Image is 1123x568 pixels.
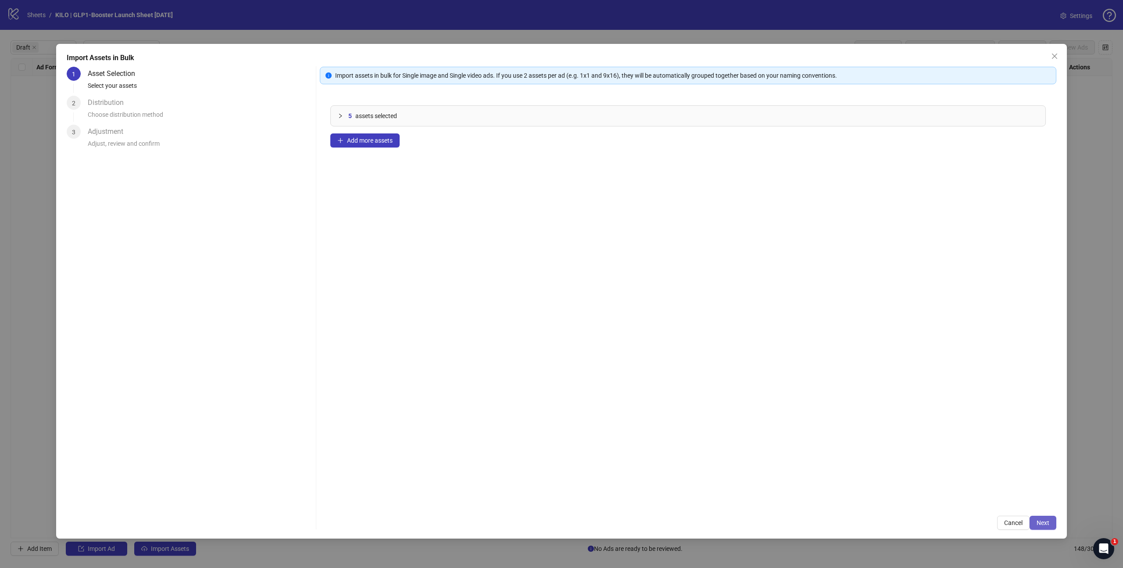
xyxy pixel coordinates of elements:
[348,111,352,121] span: 5
[1111,538,1118,545] span: 1
[88,139,312,154] div: Adjust, review and confirm
[1037,519,1049,526] span: Next
[338,113,343,119] span: collapsed
[325,72,332,79] span: info-circle
[1004,519,1023,526] span: Cancel
[355,111,397,121] span: assets selected
[1093,538,1114,559] iframe: Intercom live chat
[1048,49,1062,63] button: Close
[330,133,400,147] button: Add more assets
[72,129,75,136] span: 3
[1030,516,1056,530] button: Next
[347,137,393,144] span: Add more assets
[88,81,312,96] div: Select your assets
[88,125,130,139] div: Adjustment
[331,106,1045,126] div: 5assets selected
[997,516,1030,530] button: Cancel
[72,71,75,78] span: 1
[88,110,312,125] div: Choose distribution method
[335,71,1051,80] div: Import assets in bulk for Single image and Single video ads. If you use 2 assets per ad (e.g. 1x1...
[1051,53,1058,60] span: close
[88,67,142,81] div: Asset Selection
[88,96,131,110] div: Distribution
[337,137,343,144] span: plus
[67,53,1056,63] div: Import Assets in Bulk
[72,100,75,107] span: 2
